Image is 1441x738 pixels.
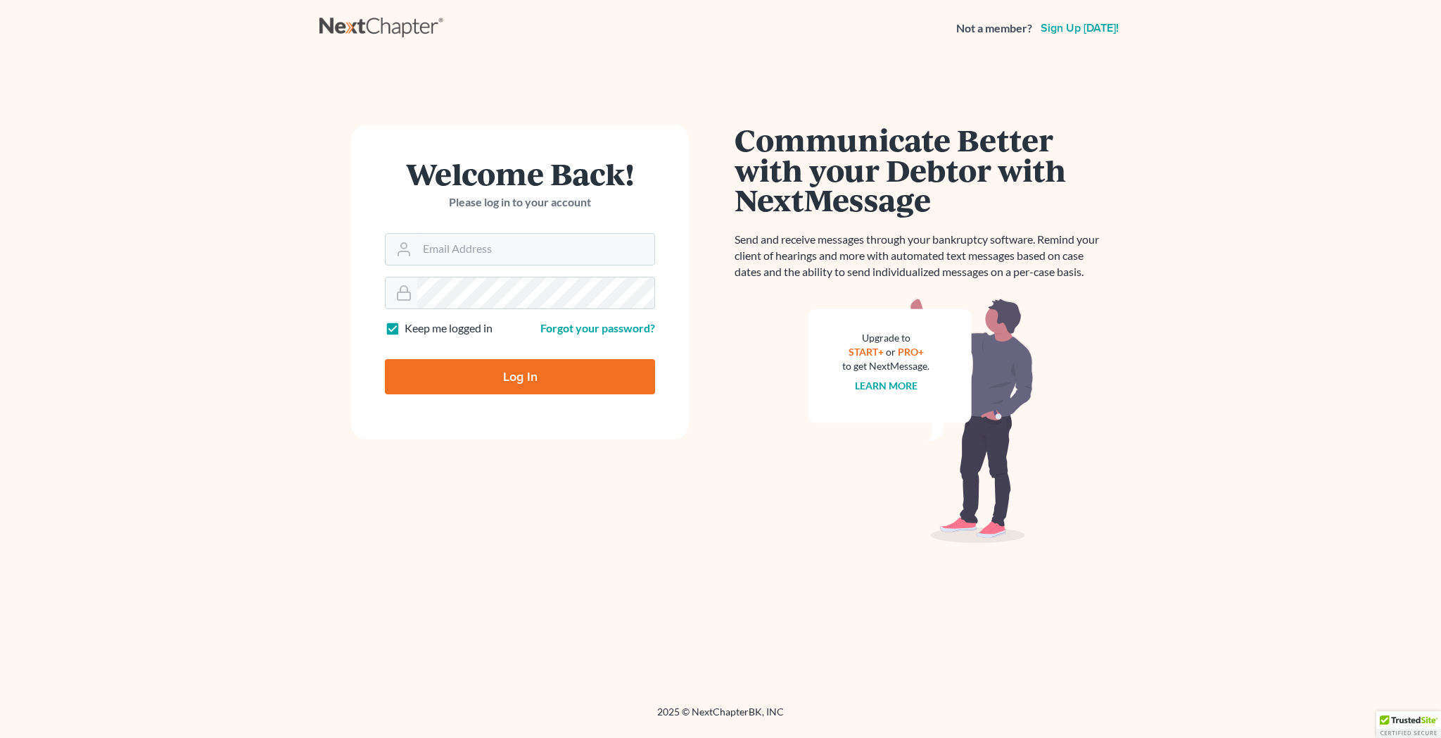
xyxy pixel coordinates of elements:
a: Sign up [DATE]! [1038,23,1122,34]
input: Log In [385,359,655,394]
a: PRO+ [898,346,924,358]
h1: Welcome Back! [385,158,655,189]
a: START+ [849,346,884,358]
span: or [886,346,896,358]
p: Send and receive messages through your bankruptcy software. Remind your client of hearings and mo... [735,232,1107,280]
a: Learn more [855,380,918,392]
div: TrustedSite Certified [1376,711,1441,738]
div: Upgrade to [842,331,929,345]
div: to get NextMessage. [842,359,929,373]
a: Forgot your password? [540,321,655,334]
img: nextmessage_bg-59042aed3d76b12b5cd301f8e5b87938c9018125f34e5fa2b7a6b67550977c72.svg [808,297,1034,544]
strong: Not a member? [956,20,1032,37]
input: Email Address [417,234,654,265]
p: Please log in to your account [385,194,655,211]
label: Keep me logged in [405,320,493,337]
h1: Communicate Better with your Debtor with NextMessage [735,125,1107,215]
div: 2025 © NextChapterBK, INC [319,705,1122,730]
